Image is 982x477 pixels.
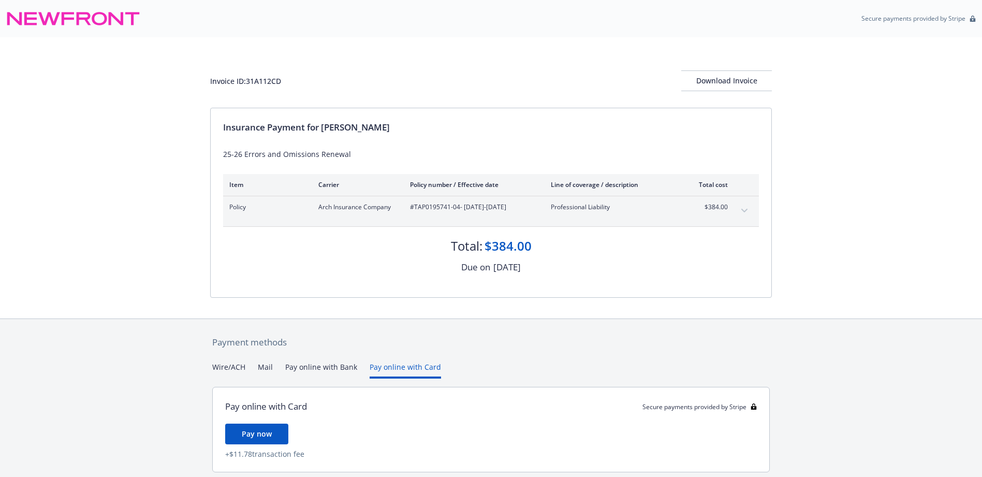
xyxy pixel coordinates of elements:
div: Payment methods [212,336,770,349]
button: Pay now [225,424,288,444]
div: Secure payments provided by Stripe [642,402,757,411]
span: Arch Insurance Company [318,203,393,212]
div: Policy number / Effective date [410,180,534,189]
span: #TAP0195741-04 - [DATE]-[DATE] [410,203,534,212]
div: Total: [451,237,482,255]
div: + $11.78 transaction fee [225,449,757,459]
div: Line of coverage / description [551,180,672,189]
div: PolicyArch Insurance Company#TAP0195741-04- [DATE]-[DATE]Professional Liability$384.00expand content [223,196,759,226]
div: Insurance Payment for [PERSON_NAME] [223,121,759,134]
button: Pay online with Bank [285,362,357,379]
div: Pay online with Card [225,400,307,413]
div: 25-26 Errors and Omissions Renewal [223,149,759,160]
button: Mail [258,362,273,379]
div: Invoice ID: 31A112CD [210,76,281,86]
button: expand content [736,203,753,219]
div: Download Invoice [681,71,772,91]
button: Download Invoice [681,70,772,91]
span: Pay now [242,429,272,439]
div: Total cost [689,180,728,189]
button: Pay online with Card [370,362,441,379]
div: Item [229,180,302,189]
p: Secure payments provided by Stripe [861,14,965,23]
div: $384.00 [485,237,532,255]
span: Policy [229,203,302,212]
div: Carrier [318,180,393,189]
div: [DATE] [493,261,521,274]
span: Professional Liability [551,203,672,212]
button: Wire/ACH [212,362,245,379]
span: $384.00 [689,203,728,212]
div: Due on [461,261,490,274]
